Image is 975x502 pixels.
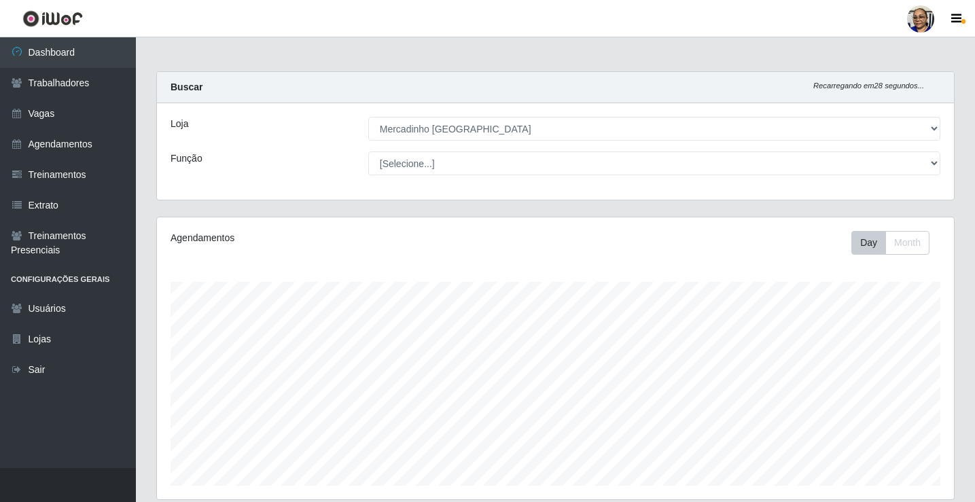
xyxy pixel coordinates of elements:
div: Toolbar with button groups [851,231,940,255]
i: Recarregando em 28 segundos... [813,82,924,90]
img: CoreUI Logo [22,10,83,27]
strong: Buscar [171,82,202,92]
button: Day [851,231,886,255]
label: Função [171,151,202,166]
button: Month [885,231,929,255]
div: First group [851,231,929,255]
div: Agendamentos [171,231,480,245]
label: Loja [171,117,188,131]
